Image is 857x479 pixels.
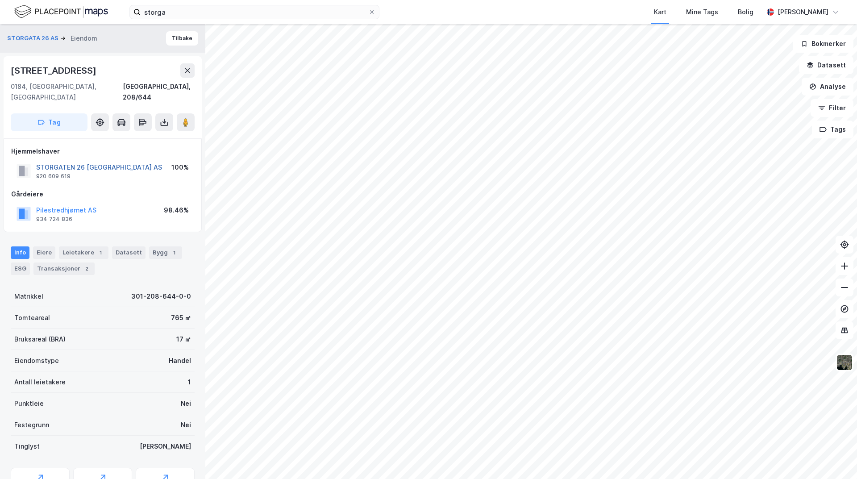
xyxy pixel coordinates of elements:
div: Datasett [112,246,146,259]
div: Handel [169,355,191,366]
div: 934 724 836 [36,216,72,223]
div: Festegrunn [14,420,49,430]
div: Bygg [149,246,182,259]
div: Info [11,246,29,259]
button: STORGATA 26 AS [7,34,60,43]
input: Søk på adresse, matrikkel, gårdeiere, leietakere eller personer [141,5,368,19]
button: Bokmerker [793,35,853,53]
img: 9k= [836,354,853,371]
div: Nei [181,420,191,430]
div: Eiendomstype [14,355,59,366]
div: 1 [170,248,179,257]
button: Datasett [799,56,853,74]
div: Eiendom [71,33,97,44]
iframe: Chat Widget [812,436,857,479]
div: [STREET_ADDRESS] [11,63,98,78]
div: Gårdeiere [11,189,194,200]
div: Punktleie [14,398,44,409]
div: 920 609 619 [36,173,71,180]
div: 0184, [GEOGRAPHIC_DATA], [GEOGRAPHIC_DATA] [11,81,123,103]
img: logo.f888ab2527a4732fd821a326f86c7f29.svg [14,4,108,20]
div: 1 [188,377,191,387]
div: 1 [96,248,105,257]
button: Analyse [802,78,853,96]
button: Tags [812,121,853,138]
div: ESG [11,262,30,275]
button: Tilbake [166,31,198,46]
div: Tomteareal [14,312,50,323]
div: Bolig [738,7,753,17]
div: Tinglyst [14,441,40,452]
div: Kontrollprogram for chat [812,436,857,479]
div: Bruksareal (BRA) [14,334,66,345]
div: 2 [82,264,91,273]
div: Matrikkel [14,291,43,302]
div: Eiere [33,246,55,259]
div: Leietakere [59,246,108,259]
div: 765 ㎡ [171,312,191,323]
div: Nei [181,398,191,409]
button: Tag [11,113,87,131]
div: Hjemmelshaver [11,146,194,157]
div: Kart [654,7,666,17]
div: Transaksjoner [33,262,95,275]
div: 17 ㎡ [176,334,191,345]
div: Mine Tags [686,7,718,17]
div: 100% [171,162,189,173]
div: [GEOGRAPHIC_DATA], 208/644 [123,81,195,103]
div: [PERSON_NAME] [140,441,191,452]
div: 301-208-644-0-0 [131,291,191,302]
button: Filter [811,99,853,117]
div: Antall leietakere [14,377,66,387]
div: [PERSON_NAME] [778,7,828,17]
div: 98.46% [164,205,189,216]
